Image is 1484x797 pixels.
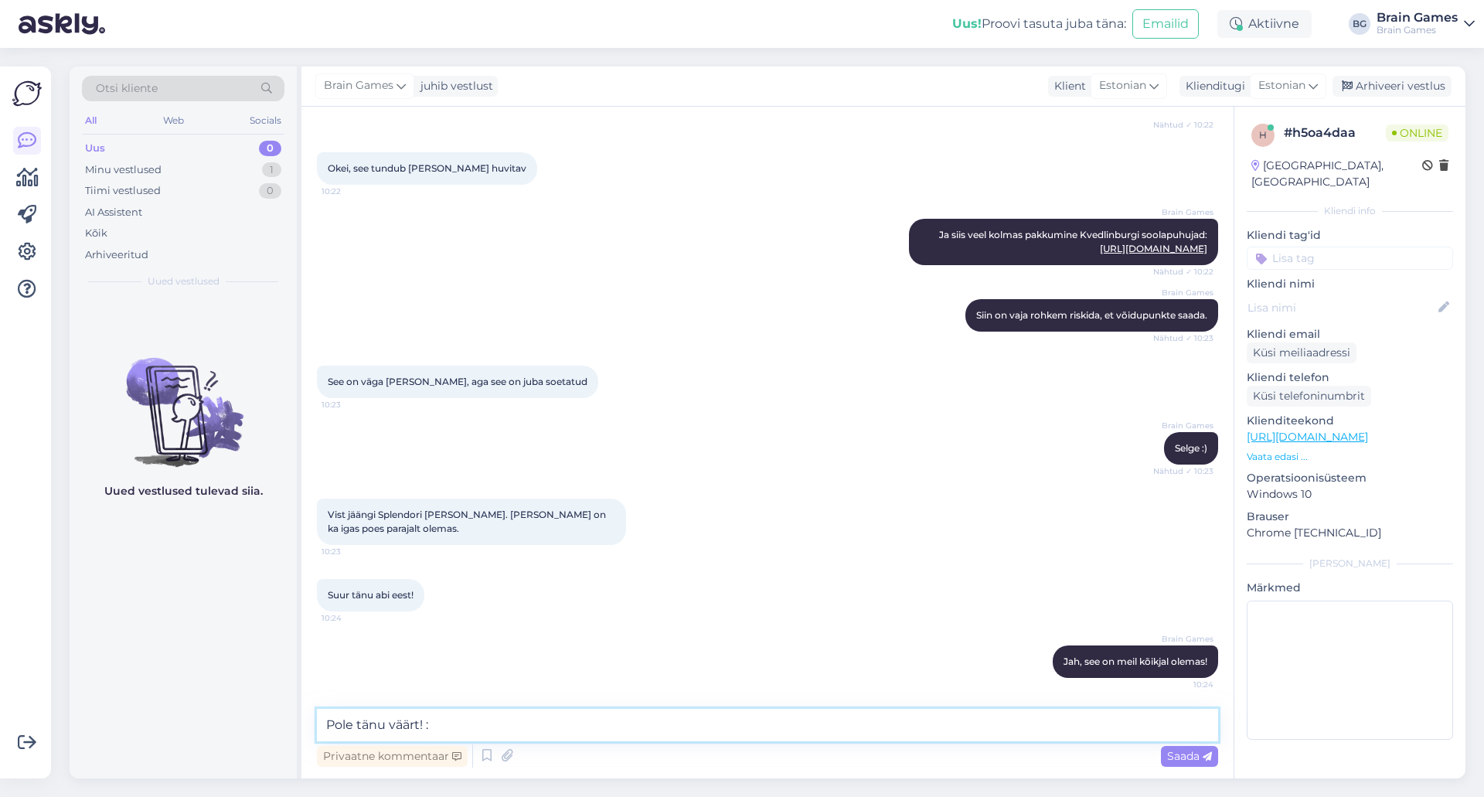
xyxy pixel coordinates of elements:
span: Nähtud ✓ 10:22 [1153,119,1213,131]
p: Windows 10 [1247,486,1453,502]
input: Lisa nimi [1247,299,1435,316]
div: Web [160,111,187,131]
div: Privaatne kommentaar [317,746,468,767]
span: See on väga [PERSON_NAME], aga see on juba soetatud [328,376,587,387]
span: Uued vestlused [148,274,220,288]
div: All [82,111,100,131]
p: Klienditeekond [1247,413,1453,429]
p: Uued vestlused tulevad siia. [104,483,263,499]
span: Siin on vaja rohkem riskida, et võidupunkte saada. [976,309,1207,321]
div: 0 [259,141,281,156]
div: Socials [247,111,284,131]
span: Online [1386,124,1448,141]
p: Vaata edasi ... [1247,450,1453,464]
span: Okei, see tundub [PERSON_NAME] huvitav [328,162,526,174]
div: 0 [259,183,281,199]
div: Arhiveeritud [85,247,148,263]
div: juhib vestlust [414,78,493,94]
span: h [1259,129,1267,141]
p: Kliendi telefon [1247,370,1453,386]
p: Märkmed [1247,580,1453,596]
span: Brain Games [1156,633,1213,645]
span: 10:23 [322,399,380,410]
span: Jah, see on meil kõikjal olemas! [1064,656,1207,667]
input: Lisa tag [1247,247,1453,270]
a: [URL][DOMAIN_NAME] [1247,430,1368,444]
p: Chrome [TECHNICAL_ID] [1247,525,1453,541]
div: [GEOGRAPHIC_DATA], [GEOGRAPHIC_DATA] [1251,158,1422,190]
div: Proovi tasuta juba täna: [952,15,1126,33]
span: Brain Games [1156,420,1213,431]
span: Estonian [1258,77,1305,94]
span: Brain Games [1156,206,1213,218]
div: Tiimi vestlused [85,183,161,199]
b: Uus! [952,16,982,31]
p: Kliendi tag'id [1247,227,1453,244]
span: Selge :) [1175,442,1207,454]
span: 10:22 [322,186,380,197]
div: Brain Games [1377,12,1458,24]
a: Brain GamesBrain Games [1377,12,1475,36]
span: Nähtud ✓ 10:23 [1153,332,1213,344]
span: Estonian [1099,77,1146,94]
span: 10:24 [1156,679,1213,690]
div: Minu vestlused [85,162,162,178]
div: Klienditugi [1179,78,1245,94]
img: No chats [70,330,297,469]
span: Saada [1167,749,1212,763]
div: Uus [85,141,105,156]
span: Otsi kliente [96,80,158,97]
span: 10:24 [322,612,380,624]
span: Nähtud ✓ 10:22 [1153,266,1213,278]
div: Arhiveeri vestlus [1333,76,1452,97]
span: Vist jäängi Splendori [PERSON_NAME]. [PERSON_NAME] on ka igas poes parajalt olemas. [328,509,608,534]
span: 10:23 [322,546,380,557]
img: Askly Logo [12,79,42,108]
textarea: Pole tänu väärt! : [317,709,1218,741]
span: Brain Games [1156,287,1213,298]
a: [URL][DOMAIN_NAME] [1100,243,1207,254]
span: Nähtud ✓ 10:23 [1153,465,1213,477]
p: Brauser [1247,509,1453,525]
p: Operatsioonisüsteem [1247,470,1453,486]
div: Aktiivne [1217,10,1312,38]
span: Suur tänu abi eest! [328,589,414,601]
div: Klient [1048,78,1086,94]
div: Brain Games [1377,24,1458,36]
div: Küsi meiliaadressi [1247,342,1356,363]
span: Ja siis veel kolmas pakkumine Kvedlinburgi soolapuhujad: [939,229,1207,254]
div: # h5oa4daa [1284,124,1386,142]
div: [PERSON_NAME] [1247,557,1453,571]
button: Emailid [1132,9,1199,39]
div: AI Assistent [85,205,142,220]
span: Brain Games [324,77,393,94]
p: Kliendi nimi [1247,276,1453,292]
div: Kõik [85,226,107,241]
p: Kliendi email [1247,326,1453,342]
div: BG [1349,13,1370,35]
div: 1 [262,162,281,178]
div: Küsi telefoninumbrit [1247,386,1371,407]
div: Kliendi info [1247,204,1453,218]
